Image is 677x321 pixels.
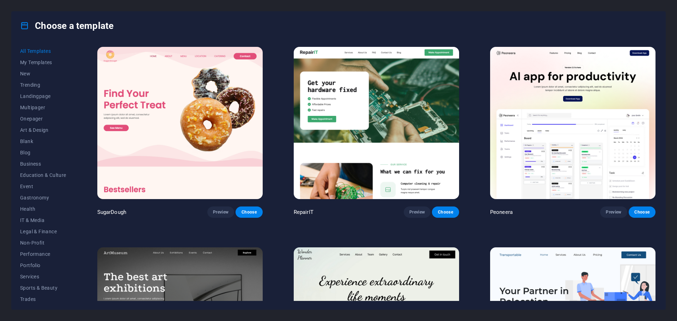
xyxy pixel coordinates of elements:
[404,206,431,218] button: Preview
[20,79,66,91] button: Trending
[20,161,66,167] span: Business
[20,48,66,54] span: All Templates
[20,274,66,279] span: Services
[236,206,262,218] button: Choose
[20,229,66,234] span: Legal & Finance
[294,47,459,199] img: RepairIT
[20,116,66,122] span: Onepager
[20,68,66,79] button: New
[20,285,66,291] span: Sports & Beauty
[20,263,66,268] span: Portfolio
[20,93,66,99] span: Landingpage
[20,206,66,212] span: Health
[20,296,66,302] span: Trades
[294,209,313,216] p: RepairIT
[20,192,66,203] button: Gastronomy
[20,251,66,257] span: Performance
[20,195,66,200] span: Gastronomy
[20,105,66,110] span: Multipager
[20,113,66,124] button: Onepager
[241,209,257,215] span: Choose
[20,226,66,237] button: Legal & Finance
[20,147,66,158] button: Blog
[20,184,66,189] span: Event
[20,102,66,113] button: Multipager
[20,127,66,133] span: Art & Design
[20,237,66,248] button: Non-Profit
[20,138,66,144] span: Blank
[20,172,66,178] span: Education & Culture
[20,82,66,88] span: Trending
[409,209,425,215] span: Preview
[20,181,66,192] button: Event
[20,169,66,181] button: Education & Culture
[20,215,66,226] button: IT & Media
[20,217,66,223] span: IT & Media
[97,209,126,216] p: SugarDough
[20,203,66,215] button: Health
[213,209,228,215] span: Preview
[20,294,66,305] button: Trades
[20,91,66,102] button: Landingpage
[438,209,453,215] span: Choose
[20,248,66,260] button: Performance
[20,136,66,147] button: Blank
[432,206,459,218] button: Choose
[20,60,66,65] span: My Templates
[20,271,66,282] button: Services
[20,57,66,68] button: My Templates
[20,45,66,57] button: All Templates
[20,71,66,76] span: New
[207,206,234,218] button: Preview
[20,282,66,294] button: Sports & Beauty
[20,150,66,155] span: Blog
[20,20,114,31] h4: Choose a template
[97,47,263,199] img: SugarDough
[490,209,513,216] p: Peoneera
[20,260,66,271] button: Portfolio
[20,158,66,169] button: Business
[20,124,66,136] button: Art & Design
[20,240,66,246] span: Non-Profit
[490,47,655,199] img: Peoneera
